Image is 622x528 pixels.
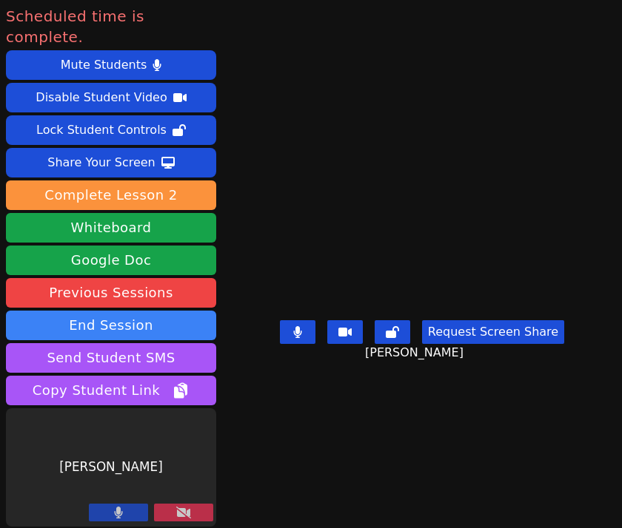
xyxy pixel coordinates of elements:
div: Mute Students [61,53,147,77]
button: Copy Student Link [6,376,216,405]
a: Google Doc [6,246,216,275]
button: End Session [6,311,216,340]
span: Scheduled time is complete. [6,6,216,47]
div: Lock Student Controls [36,118,167,142]
button: Mute Students [6,50,216,80]
button: Send Student SMS [6,343,216,373]
button: Lock Student Controls [6,115,216,145]
div: Share Your Screen [47,151,155,175]
div: [PERSON_NAME] [6,408,216,527]
button: Request Screen Share [422,320,564,344]
button: Disable Student Video [6,83,216,112]
a: Previous Sessions [6,278,216,308]
div: Disable Student Video [36,86,167,109]
span: [PERSON_NAME] [365,344,467,362]
button: Whiteboard [6,213,216,243]
button: Share Your Screen [6,148,216,177]
span: Copy Student Link [33,380,190,401]
button: Complete Lesson 2 [6,180,216,210]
